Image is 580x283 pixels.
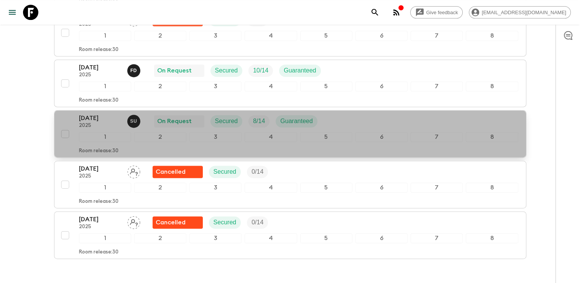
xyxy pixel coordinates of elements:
span: Assign pack leader [127,168,140,174]
div: Flash Pack cancellation [153,166,203,178]
div: 5 [300,183,352,193]
div: Secured [209,166,241,178]
p: Guaranteed [280,117,313,126]
div: 2 [134,233,186,243]
div: 6 [355,183,407,193]
div: 2 [134,183,186,193]
button: [DATE]2025Assign pack leaderFlash Pack cancellationSecuredTrip Fill12345678Room release:30 [54,211,526,259]
div: 4 [245,31,297,41]
p: Room release: 30 [79,47,118,53]
p: S U [130,118,137,124]
div: Secured [209,216,241,229]
div: 8 [466,183,518,193]
div: 4 [245,81,297,91]
div: 3 [189,31,242,41]
span: Fatih Develi [127,66,142,72]
p: On Request [157,117,192,126]
div: 6 [355,233,407,243]
p: 2025 [79,123,121,129]
div: 4 [245,132,297,142]
a: Give feedback [410,6,463,18]
p: On Request [157,66,192,75]
p: 0 / 14 [251,167,263,176]
div: 1 [79,183,131,193]
p: 8 / 14 [253,117,265,126]
p: Room release: 30 [79,97,118,104]
div: 5 [300,31,352,41]
div: Secured [210,115,243,127]
p: Room release: 30 [79,199,118,205]
div: 6 [355,81,407,91]
span: Assign pack leader [127,218,140,224]
p: Guaranteed [284,66,316,75]
div: 2 [134,132,186,142]
div: 7 [411,132,463,142]
p: Cancelled [156,167,186,176]
p: Secured [215,117,238,126]
div: 5 [300,233,352,243]
span: Give feedback [422,10,462,15]
div: 7 [411,81,463,91]
div: 3 [189,132,242,142]
button: search adventures [367,5,383,20]
p: [DATE] [79,164,121,173]
p: 10 / 14 [253,66,268,75]
span: [EMAIL_ADDRESS][DOMAIN_NAME] [478,10,570,15]
div: 7 [411,183,463,193]
div: 6 [355,132,407,142]
div: 4 [245,183,297,193]
div: Trip Fill [247,166,268,178]
div: 5 [300,132,352,142]
p: Secured [214,218,237,227]
p: 2025 [79,224,121,230]
button: FD [127,64,142,77]
div: 7 [411,233,463,243]
div: 1 [79,81,131,91]
div: 8 [466,81,518,91]
p: 2025 [79,72,121,78]
div: 6 [355,31,407,41]
p: Secured [214,167,237,176]
div: 8 [466,233,518,243]
button: SU [127,115,142,128]
div: 5 [300,81,352,91]
div: 8 [466,31,518,41]
p: 2025 [79,21,121,28]
button: [DATE]2025Sefa UzOn RequestSecuredTrip FillGuaranteed12345678Room release:30 [54,110,526,158]
div: 3 [189,81,242,91]
p: [DATE] [79,215,121,224]
p: F D [130,67,137,74]
p: 2025 [79,173,121,179]
div: 8 [466,132,518,142]
div: Trip Fill [248,115,269,127]
div: 1 [79,31,131,41]
div: Secured [210,64,243,77]
p: Cancelled [156,218,186,227]
p: Room release: 30 [79,148,118,154]
p: Room release: 30 [79,249,118,255]
div: Trip Fill [247,216,268,229]
div: 2 [134,31,186,41]
span: Sefa Uz [127,117,142,123]
button: [DATE]2025Fatih DeveliOn RequestSecuredTrip FillGuaranteed12345678Room release:30 [54,59,526,107]
button: [DATE]2025Assign pack leaderFlash Pack cancellationSecuredTrip Fill12345678Room release:30 [54,161,526,208]
div: [EMAIL_ADDRESS][DOMAIN_NAME] [469,6,571,18]
p: Secured [215,66,238,75]
p: 0 / 14 [251,218,263,227]
div: 3 [189,233,242,243]
div: Trip Fill [248,64,273,77]
div: 2 [134,81,186,91]
div: 7 [411,31,463,41]
p: [DATE] [79,114,121,123]
div: 3 [189,183,242,193]
button: menu [5,5,20,20]
div: 1 [79,132,131,142]
button: [DATE]2025Assign pack leaderFlash Pack cancellationSecuredTrip Fill12345678Room release:30 [54,9,526,56]
div: 1 [79,233,131,243]
div: 4 [245,233,297,243]
div: Flash Pack cancellation [153,216,203,229]
p: [DATE] [79,63,121,72]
